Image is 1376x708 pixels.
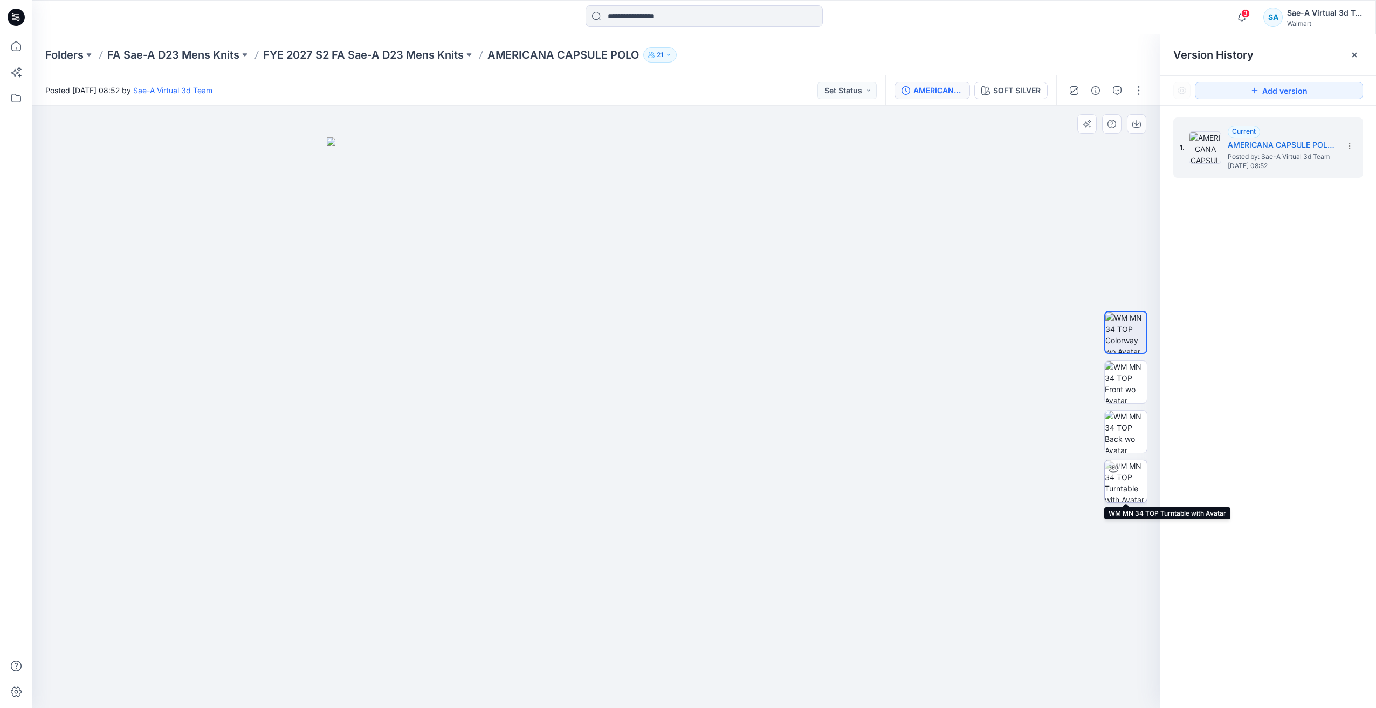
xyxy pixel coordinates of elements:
[1350,51,1359,59] button: Close
[1173,48,1254,61] span: Version History
[1228,151,1336,162] span: Posted by: Sae-A Virtual 3d Team
[657,49,663,61] p: 21
[1195,82,1363,99] button: Add version
[1105,361,1147,403] img: WM MN 34 TOP Front wo Avatar
[1189,131,1221,164] img: AMERICANA CAPSULE POLO_SOFT SILVER
[1173,82,1191,99] button: Show Hidden Versions
[1228,138,1336,151] h5: AMERICANA CAPSULE POLO_SOFT SILVER
[1105,411,1147,453] img: WM MN 34 TOP Back wo Avatar
[327,137,866,708] img: eyJhbGciOiJIUzI1NiIsImtpZCI6IjAiLCJzbHQiOiJzZXMiLCJ0eXAiOiJKV1QifQ.eyJkYXRhIjp7InR5cGUiOiJzdG9yYW...
[1241,9,1250,18] span: 3
[1287,19,1363,27] div: Walmart
[1087,82,1104,99] button: Details
[107,47,239,63] a: FA Sae-A D23 Mens Knits
[1180,143,1185,152] span: 1.
[1287,6,1363,19] div: Sae-A Virtual 3d Team
[45,47,84,63] a: Folders
[974,82,1048,99] button: SOFT SILVER
[133,86,212,95] a: Sae-A Virtual 3d Team
[1105,460,1147,502] img: WM MN 34 TOP Turntable with Avatar
[487,47,639,63] p: AMERICANA CAPSULE POLO
[263,47,464,63] a: FYE 2027 S2 FA Sae-A D23 Mens Knits
[1263,8,1283,27] div: SA
[1105,312,1146,353] img: WM MN 34 TOP Colorway wo Avatar
[895,82,970,99] button: AMERICANA CAPSULE POLO_SOFT SILVER
[45,85,212,96] span: Posted [DATE] 08:52 by
[993,85,1041,96] div: SOFT SILVER
[1232,127,1256,135] span: Current
[643,47,677,63] button: 21
[913,85,963,96] div: AMERICANA CAPSULE POLO_SOFT SILVER
[1228,162,1336,170] span: [DATE] 08:52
